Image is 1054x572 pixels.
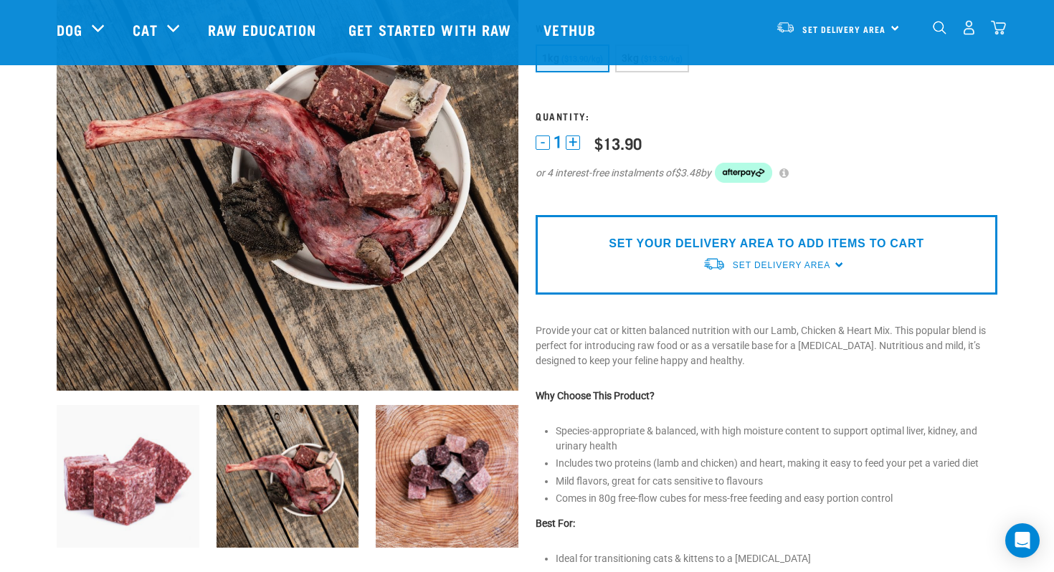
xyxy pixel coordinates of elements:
[217,405,359,548] img: Assortment of Raw Essentials Ingredients Including,Wallaby Shoulder, Cubed Tripe, Cubed Turkey He...
[57,19,82,40] a: Dog
[529,1,614,58] a: Vethub
[536,518,575,529] strong: Best For:
[1005,523,1040,558] div: Open Intercom Messenger
[556,474,997,489] li: Mild flavors, great for cats sensitive to flavours
[776,21,795,34] img: van-moving.png
[933,21,946,34] img: home-icon-1@2x.png
[594,134,642,152] div: $13.90
[194,1,334,58] a: Raw Education
[556,551,997,566] li: Ideal for transitioning cats & kittens to a [MEDICAL_DATA]
[536,390,655,401] strong: Why Choose This Product?
[675,166,701,181] span: $3.48
[554,135,562,150] span: 1
[536,135,550,150] button: -
[57,405,199,548] img: 1124 Lamb Chicken Heart Mix 01
[133,19,157,40] a: Cat
[536,323,997,368] p: Provide your cat or kitten balanced nutrition with our Lamb, Chicken & Heart Mix. This popular bl...
[556,456,997,471] li: Includes two proteins (lamb and chicken) and heart, making it easy to feed your pet a varied diet
[566,135,580,150] button: +
[556,424,997,454] li: Species-appropriate & balanced, with high moisture content to support optimal liver, kidney, and ...
[733,260,830,270] span: Set Delivery Area
[991,20,1006,35] img: home-icon@2x.png
[556,491,997,506] li: Comes in 80g free-flow cubes for mess-free feeding and easy portion control
[962,20,977,35] img: user.png
[334,1,529,58] a: Get started with Raw
[703,257,726,272] img: van-moving.png
[536,163,997,183] div: or 4 interest-free instalments of by
[715,163,772,183] img: Afterpay
[376,405,518,548] img: Lamb Salmon Duck Possum Heart Mixes
[536,110,997,121] h3: Quantity:
[802,27,886,32] span: Set Delivery Area
[609,235,924,252] p: SET YOUR DELIVERY AREA TO ADD ITEMS TO CART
